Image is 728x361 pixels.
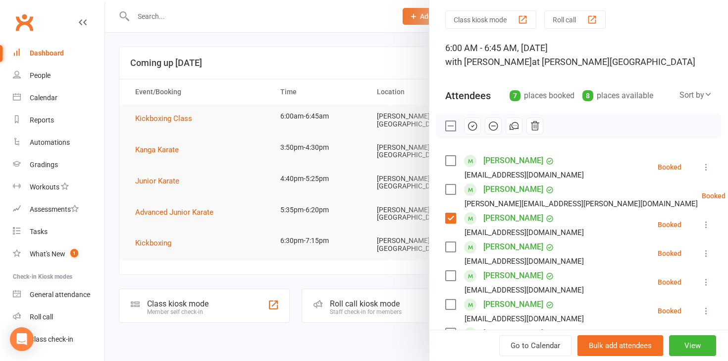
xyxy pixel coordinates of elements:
div: Booked [658,164,681,171]
div: [EMAIL_ADDRESS][DOMAIN_NAME] [465,284,584,297]
div: General attendance [30,291,90,299]
a: Dashboard [13,42,104,64]
div: 8 [582,90,593,101]
span: 1 [70,249,78,257]
div: 6:00 AM - 6:45 AM, [DATE] [445,41,712,69]
div: places booked [510,89,574,103]
div: What's New [30,250,65,258]
a: [PERSON_NAME] [483,239,543,255]
a: Roll call [13,306,104,328]
div: Sort by [679,89,712,102]
span: with [PERSON_NAME] [445,57,532,67]
a: People [13,64,104,87]
div: [PERSON_NAME][EMAIL_ADDRESS][PERSON_NAME][DOMAIN_NAME] [465,197,698,210]
a: Tasks [13,221,104,243]
a: [PERSON_NAME] [483,268,543,284]
div: Attendees [445,89,491,103]
a: [PERSON_NAME] [483,325,543,341]
a: Assessments [13,198,104,221]
a: What's New1 [13,243,104,265]
a: Gradings [13,154,104,176]
div: Booked [702,192,726,199]
a: Clubworx [12,10,37,35]
div: Reports [30,116,54,124]
a: [PERSON_NAME] [483,297,543,312]
div: Booked [658,250,681,257]
a: Go to Calendar [499,335,572,356]
button: Class kiosk mode [445,10,536,29]
a: Automations [13,131,104,154]
a: General attendance kiosk mode [13,284,104,306]
div: Roll call [30,313,53,321]
div: Dashboard [30,49,64,57]
button: Bulk add attendees [577,335,663,356]
a: Class kiosk mode [13,328,104,351]
a: Reports [13,109,104,131]
button: View [669,335,716,356]
div: [EMAIL_ADDRESS][DOMAIN_NAME] [465,312,584,325]
div: [EMAIL_ADDRESS][DOMAIN_NAME] [465,226,584,239]
a: Workouts [13,176,104,198]
div: Gradings [30,161,58,169]
div: People [30,71,51,79]
div: places available [582,89,653,103]
div: Workouts [30,183,59,191]
div: Booked [658,279,681,286]
span: at [PERSON_NAME][GEOGRAPHIC_DATA] [532,57,695,67]
a: [PERSON_NAME] [483,210,543,226]
a: Calendar [13,87,104,109]
div: [EMAIL_ADDRESS][DOMAIN_NAME] [465,255,584,268]
a: [PERSON_NAME] [483,153,543,169]
div: Assessments [30,205,79,213]
a: [PERSON_NAME] [483,181,543,197]
div: Tasks [30,228,48,236]
div: Automations [30,138,70,146]
div: 7 [510,90,520,101]
div: Booked [658,307,681,314]
div: Booked [658,221,681,228]
div: Class check-in [30,335,73,343]
div: Calendar [30,94,57,102]
div: [EMAIL_ADDRESS][DOMAIN_NAME] [465,169,584,181]
div: Open Intercom Messenger [10,327,34,351]
button: Roll call [544,10,606,29]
